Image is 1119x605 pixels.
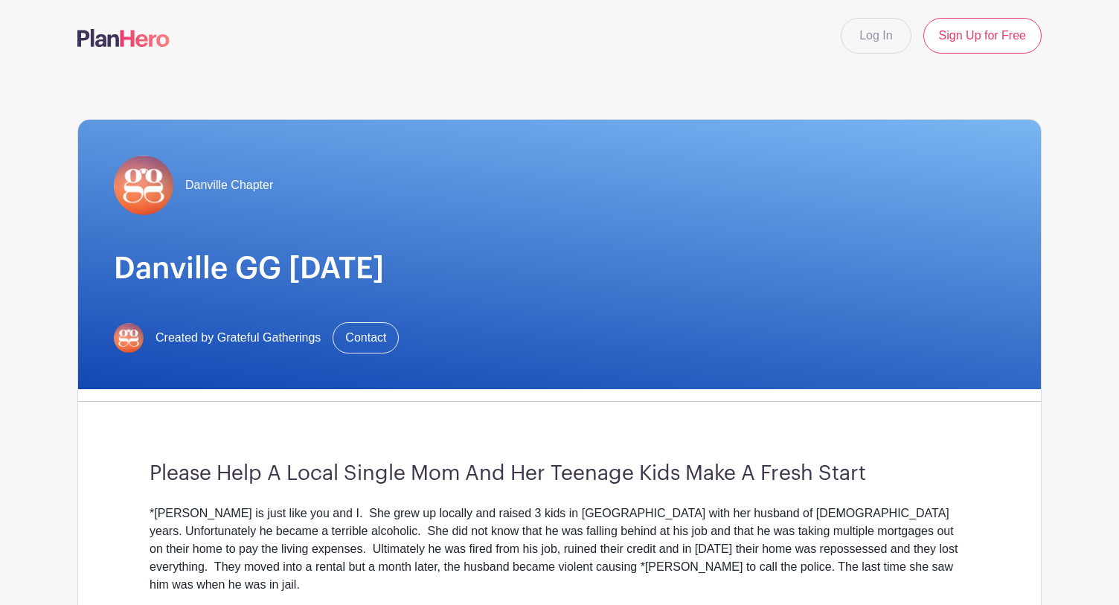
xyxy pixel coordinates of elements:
[114,156,173,215] img: gg-logo-planhero-final.png
[114,323,144,353] img: gg-logo-planhero-final.png
[923,18,1042,54] a: Sign Up for Free
[150,505,969,594] div: *[PERSON_NAME] is just like you and I. She grew up locally and raised 3 kids in [GEOGRAPHIC_DATA]...
[150,461,969,487] h3: Please Help A Local Single Mom And Her Teenage Kids Make A Fresh Start
[333,322,399,353] a: Contact
[185,176,273,194] span: Danville Chapter
[155,329,321,347] span: Created by Grateful Gatherings
[114,251,1005,287] h1: Danville GG [DATE]
[841,18,911,54] a: Log In
[77,29,170,47] img: logo-507f7623f17ff9eddc593b1ce0a138ce2505c220e1c5a4e2b4648c50719b7d32.svg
